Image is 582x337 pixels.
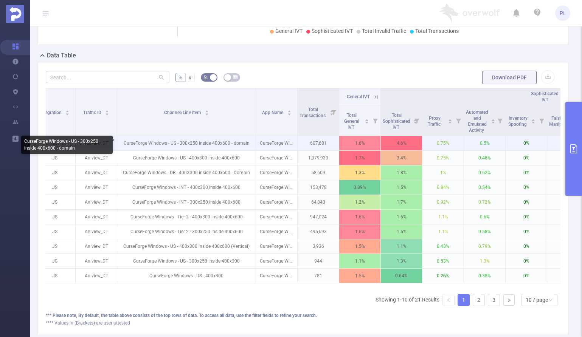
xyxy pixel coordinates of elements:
p: CurseForge Windows - INT - 400x300 inside 400x600 [117,180,256,195]
span: Total Transactions [415,28,459,34]
p: 0.6% [464,210,505,224]
i: icon: caret-up [105,109,109,111]
p: Aniview_DT [76,180,117,195]
i: icon: caret-up [65,109,70,111]
i: icon: caret-down [491,121,495,123]
p: CurseForge Windows - Tier 2 - 400x300 inside 400x600 [117,210,256,224]
i: Filter menu [495,105,505,136]
p: CurseForge Windows - US - 400x300 inside 400x600 [117,151,256,165]
i: icon: caret-down [365,121,369,123]
p: Aniview_DT [76,210,117,224]
p: 1.7% [339,151,380,165]
p: 0.38% [464,269,505,283]
h2: Data Table [47,51,76,60]
p: 0.72% [464,195,505,209]
p: JS [34,269,75,283]
i: Filter menu [411,105,422,136]
p: Aniview_DT [76,239,117,254]
div: Sort [65,109,70,114]
p: 58,609 [298,165,339,180]
p: 0.48% [464,151,505,165]
div: CurseForge Windows - US - 300x250 inside 400x600 - domain [21,136,113,154]
p: Aniview_DT [76,151,117,165]
p: JS [34,210,75,224]
p: CurseForge Windows [256,269,297,283]
i: icon: caret-down [205,112,209,114]
p: 0.53% [422,254,464,268]
span: Traffic ID [83,110,102,115]
p: CurseForge Windows [256,151,297,165]
i: icon: caret-down [531,121,535,123]
p: 0.64% [381,269,422,283]
img: Protected Media [6,5,24,23]
p: 0.54% [464,180,505,195]
button: Download PDF [482,71,537,84]
p: 0.58% [464,224,505,239]
input: Search... [46,71,169,83]
p: CurseForge Windows [256,195,297,209]
p: CurseForge Windows [256,136,297,150]
p: JS [34,195,75,209]
li: Showing 1-10 of 21 Results [376,294,439,306]
div: **** Values in (Brackets) are user attested [46,320,560,326]
i: icon: caret-up [448,118,452,120]
p: 0.52% [464,165,505,180]
span: PL [560,6,566,21]
i: Filter menu [328,88,339,136]
p: 3.4% [381,151,422,165]
div: Sort [365,118,369,122]
p: 0.5% [464,136,505,150]
p: CurseForge Windows - INT - 300x250 inside 400x600 [117,195,256,209]
div: Sort [105,109,109,114]
p: 1% [422,165,464,180]
p: 0.75% [422,136,464,150]
p: 153,478 [298,180,339,195]
p: 495,693 [298,224,339,239]
p: CurseForge Windows - US - 300x250 inside 400x600 - domain [117,136,256,150]
i: icon: caret-up [365,118,369,120]
p: 0% [506,210,547,224]
li: 2 [473,294,485,306]
p: 0.43% [422,239,464,254]
i: icon: caret-down [65,112,70,114]
span: General IVT [347,94,370,99]
p: 64,840 [298,195,339,209]
div: 10 / page [526,294,548,306]
p: 944 [298,254,339,268]
p: 1.1% [339,254,380,268]
p: CurseForge Windows - US - 400x300 [117,269,256,283]
div: Sort [448,118,452,122]
i: icon: caret-up [531,118,535,120]
a: 2 [473,294,484,306]
p: CurseForge Windows [256,210,297,224]
i: icon: left [446,298,451,302]
span: Channel/Line Item [164,110,202,115]
i: icon: caret-up [491,118,495,120]
span: Total Transactions [300,107,327,118]
p: 1.1% [422,210,464,224]
p: 781 [298,269,339,283]
li: Next Page [503,294,515,306]
p: 0.75% [422,151,464,165]
div: Sort [287,109,292,114]
span: Integration [40,110,63,115]
p: JS [34,180,75,195]
p: 607,681 [298,136,339,150]
a: 3 [488,294,500,306]
p: CurseForge Windows [256,180,297,195]
div: Sort [491,118,495,122]
p: CurseForge Windows - Tier 2 - 300x250 inside 400x600 [117,224,256,239]
p: 1.6% [339,224,380,239]
p: Aniview_DT [76,165,117,180]
p: 0% [506,195,547,209]
p: 1.6% [339,210,380,224]
p: 1.3% [339,165,380,180]
span: % [178,74,182,80]
span: General IVT [275,28,303,34]
i: Filter menu [536,105,547,136]
p: 0.89% [339,180,380,195]
i: icon: right [507,298,511,303]
i: Filter menu [370,105,380,136]
p: Aniview_DT [76,224,117,239]
p: 1.7% [381,195,422,209]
